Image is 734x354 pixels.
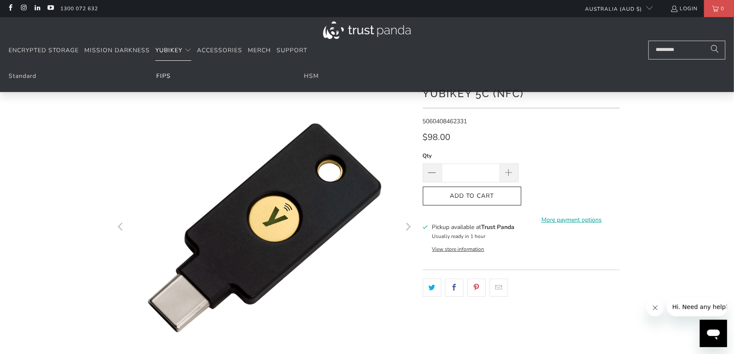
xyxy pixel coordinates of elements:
img: Trust Panda Australia [323,21,411,39]
span: Merch [248,46,271,54]
input: Search... [648,41,725,59]
span: YubiKey [155,46,182,54]
summary: YubiKey [155,41,191,61]
a: Trust Panda Australia on YouTube [47,5,54,12]
button: Search [704,41,725,59]
a: More payment options [524,215,620,225]
button: View store information [432,246,484,253]
iframe: Message from company [667,297,727,316]
a: Login [670,4,698,13]
a: Accessories [197,41,242,61]
a: Mission Darkness [84,41,150,61]
button: Add to Cart [423,187,521,206]
span: Hi. Need any help? [5,6,62,13]
a: Email this to a friend [490,279,508,297]
a: Trust Panda Australia on Facebook [6,5,14,12]
a: FIPS [156,72,171,80]
span: Add to Cart [432,193,512,200]
span: Encrypted Storage [9,46,79,54]
span: Mission Darkness [84,46,150,54]
h3: Pickup available at [432,223,514,232]
a: Encrypted Storage [9,41,79,61]
a: Merch [248,41,271,61]
small: Usually ready in 1 hour [432,233,485,240]
a: Share this on Facebook [445,279,464,297]
iframe: Button to launch messaging window [700,320,727,347]
a: HSM [304,72,319,80]
label: Qty [423,151,519,161]
h1: YubiKey 5C (NFC) [423,84,620,101]
a: Standard [9,72,36,80]
span: $98.00 [423,131,451,143]
iframe: Close message [647,299,664,316]
nav: Translation missing: en.navigation.header.main_nav [9,41,307,61]
b: Trust Panda [481,223,514,231]
a: Trust Panda Australia on LinkedIn [33,5,41,12]
a: Trust Panda Australia on Instagram [20,5,27,12]
a: Share this on Pinterest [467,279,486,297]
a: Share this on Twitter [423,279,441,297]
span: Accessories [197,46,242,54]
span: 5060408462331 [423,117,467,125]
span: Support [276,46,307,54]
iframe: Reviews Widget [423,312,620,340]
a: 1300 072 632 [60,4,98,13]
a: Support [276,41,307,61]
